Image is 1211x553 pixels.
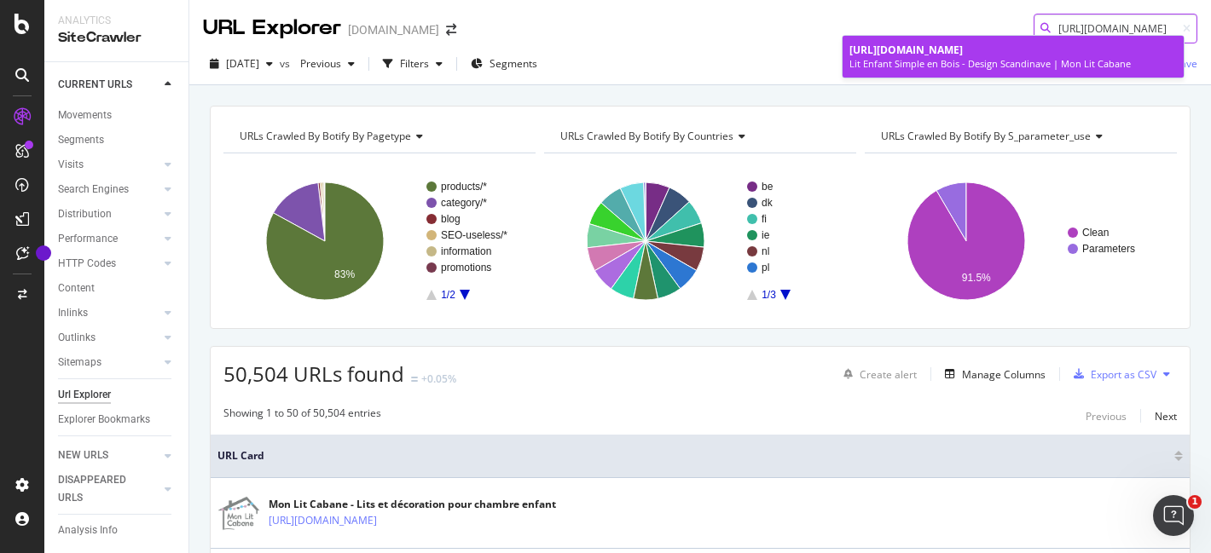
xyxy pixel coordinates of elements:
button: Previous [293,50,362,78]
div: Content [58,279,95,297]
div: Url Explorer [58,386,111,404]
text: products/* [441,181,487,193]
input: Find a URL [1034,14,1197,43]
div: Next [1155,409,1177,423]
div: arrow-right-arrow-left [446,24,456,36]
button: Create alert [837,360,917,388]
div: Movements [58,107,112,124]
text: Clean [1082,227,1109,239]
div: URL Explorer [203,14,341,43]
text: be [762,181,774,193]
div: Segments [58,131,104,149]
a: Visits [58,156,159,174]
text: 1/3 [762,289,776,301]
svg: A chart. [223,167,531,315]
a: Search Engines [58,181,159,199]
span: URLs Crawled By Botify By s_parameter_use [881,129,1091,143]
a: [URL][DOMAIN_NAME]Lit Enfant Simple en Bois - Design Scandinave | Mon Lit Cabane [843,36,1184,78]
a: Performance [58,230,159,248]
div: Sitemaps [58,354,101,372]
span: URL Card [217,448,1170,464]
div: Performance [58,230,118,248]
div: Outlinks [58,329,96,347]
a: CURRENT URLS [58,76,159,94]
div: Tooltip anchor [36,245,51,261]
text: 91.5% [962,272,991,284]
h4: URLs Crawled By Botify By countries [557,123,841,150]
a: HTTP Codes [58,255,159,273]
div: [DOMAIN_NAME] [348,21,439,38]
text: category/* [441,197,487,209]
div: Create alert [860,367,917,382]
a: Explorer Bookmarks [58,411,177,429]
div: Visits [58,156,84,174]
span: 1 [1188,495,1202,509]
text: fi [762,213,767,225]
div: Distribution [58,205,112,223]
button: [DATE] [203,50,280,78]
div: Lit Enfant Simple en Bois - Design Scandinave | Mon Lit Cabane [849,57,1177,71]
button: Next [1155,406,1177,426]
img: main image [217,496,260,531]
div: Search Engines [58,181,129,199]
a: Outlinks [58,329,159,347]
svg: A chart. [544,167,852,315]
svg: A chart. [865,167,1173,315]
text: information [441,245,491,257]
img: Equal [411,377,418,382]
text: blog [441,213,461,225]
div: Export as CSV [1091,367,1156,382]
a: Analysis Info [58,521,177,539]
a: NEW URLS [58,446,159,464]
span: URLs Crawled By Botify By countries [560,129,733,143]
div: HTTP Codes [58,255,116,273]
button: Manage Columns [938,364,1046,384]
div: Filters [400,56,429,71]
button: Previous [1086,406,1127,426]
div: Save [1174,56,1197,71]
span: [URL][DOMAIN_NAME] [849,43,963,57]
h4: URLs Crawled By Botify By s_parameter_use [878,123,1162,150]
text: ie [762,229,770,241]
div: +0.05% [421,372,456,386]
div: CURRENT URLS [58,76,132,94]
div: Manage Columns [962,367,1046,382]
a: Content [58,279,177,297]
text: dk [762,197,774,209]
span: vs [280,56,293,71]
text: 1/2 [441,289,455,301]
iframe: Intercom live chat [1153,495,1194,536]
span: 2025 Sep. 6th [226,56,259,71]
a: Sitemaps [58,354,159,372]
div: Explorer Bookmarks [58,411,150,429]
div: NEW URLS [58,446,108,464]
text: Parameters [1082,243,1135,255]
div: Analysis Info [58,521,118,539]
h4: URLs Crawled By Botify By pagetype [236,123,520,150]
text: pl [762,262,769,274]
div: Previous [1086,409,1127,423]
div: Inlinks [58,304,88,322]
div: Showing 1 to 50 of 50,504 entries [223,406,381,426]
a: Movements [58,107,177,124]
text: 83% [334,268,355,280]
span: 50,504 URLs found [223,360,404,388]
text: nl [762,245,769,257]
div: Analytics [58,14,175,28]
text: SEO-useless/* [441,229,507,241]
button: Export as CSV [1067,360,1156,388]
a: [URL][DOMAIN_NAME] [269,512,377,529]
a: Inlinks [58,304,159,322]
div: DISAPPEARED URLS [58,471,144,507]
div: SiteCrawler [58,28,175,48]
span: URLs Crawled By Botify By pagetype [240,129,411,143]
a: Url Explorer [58,386,177,404]
button: Segments [464,50,544,78]
span: Previous [293,56,341,71]
a: Distribution [58,205,159,223]
a: DISAPPEARED URLS [58,471,159,507]
button: Filters [376,50,449,78]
